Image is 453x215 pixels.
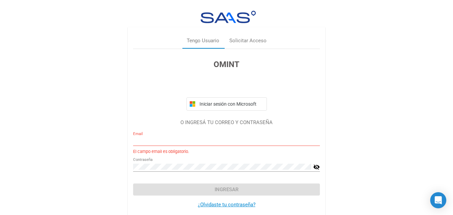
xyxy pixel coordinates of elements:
button: Iniciar sesión con Microsoft [186,97,267,111]
div: Open Intercom Messenger [430,192,446,208]
span: Iniciar sesión con Microsoft [198,101,264,107]
div: Solicitar Acceso [229,37,267,45]
h3: OMINT [133,58,320,70]
small: El campo email es obligatorio. [133,149,189,155]
button: Ingresar [133,183,320,196]
a: ¿Olvidaste tu contraseña? [198,202,256,208]
mat-icon: visibility_off [313,163,320,171]
iframe: Botón Iniciar sesión con Google [183,78,270,93]
p: O INGRESÁ TU CORREO Y CONTRASEÑA [133,119,320,126]
div: Tengo Usuario [187,37,219,45]
span: Ingresar [215,186,239,193]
